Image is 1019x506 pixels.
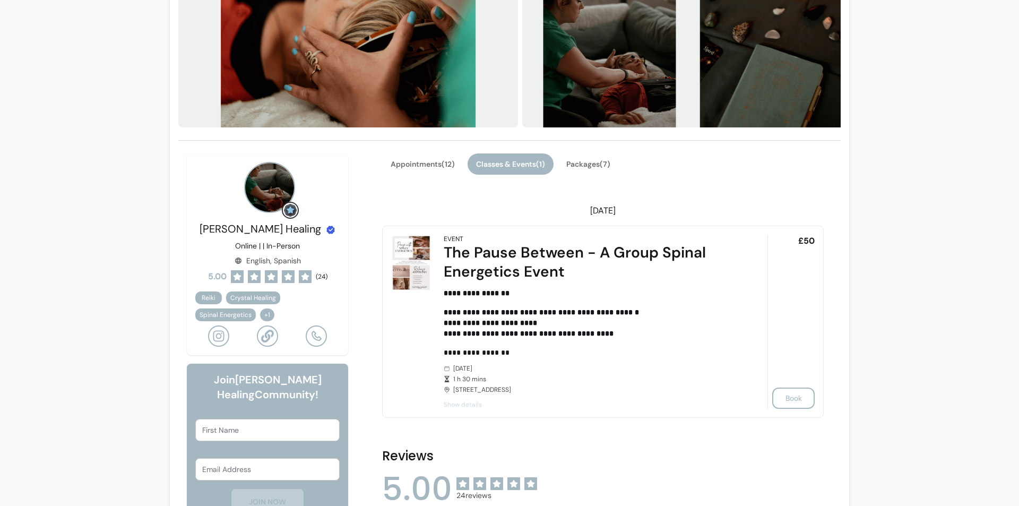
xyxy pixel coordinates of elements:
[316,272,327,281] span: ( 24 )
[284,204,297,217] img: Grow
[391,235,431,291] img: The Pause Between - A Group Spinal Energetics Event
[444,400,738,409] span: Show details
[382,473,452,505] span: 5.00
[200,222,321,236] span: [PERSON_NAME] Healing
[468,153,554,175] button: Classes & Events(1)
[202,425,333,435] input: First Name
[558,153,619,175] button: Packages(7)
[444,235,463,243] div: Event
[235,241,300,251] p: Online | | In-Person
[444,243,738,281] div: The Pause Between - A Group Spinal Energetics Event
[382,200,824,221] header: [DATE]
[382,153,463,175] button: Appointments(12)
[200,311,252,319] span: Spinal Energetics
[382,448,824,465] h2: Reviews
[235,255,301,266] div: English, Spanish
[208,270,227,283] span: 5.00
[798,235,815,247] span: £50
[230,294,276,302] span: Crystal Healing
[444,364,738,394] div: [DATE] [STREET_ADDRESS]
[456,490,537,501] span: 24 reviews
[772,388,815,409] button: Book
[202,464,333,475] input: Email Address
[262,311,272,319] span: + 1
[195,372,340,402] h6: Join [PERSON_NAME] Healing Community!
[244,162,295,213] img: Provider image
[453,375,738,383] span: 1 h 30 mins
[202,294,215,302] span: Reiki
